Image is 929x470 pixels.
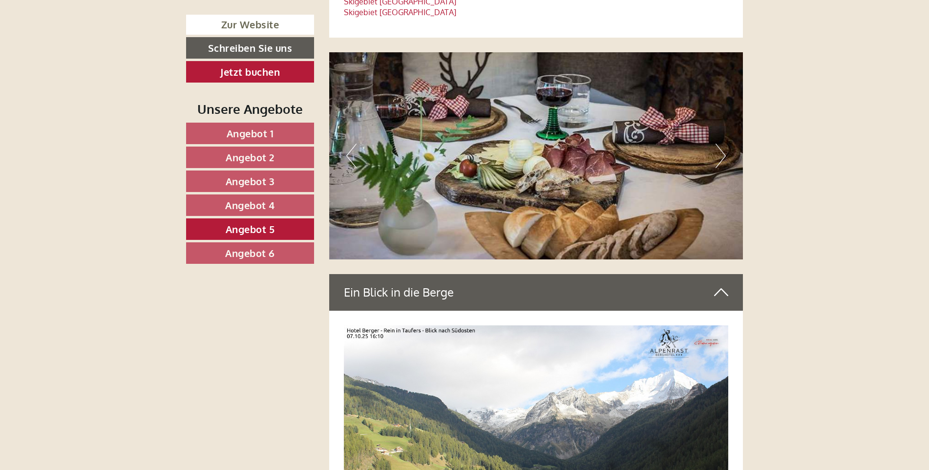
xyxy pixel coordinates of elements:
[226,175,275,188] span: Angebot 3
[15,47,158,54] small: 15:33
[226,151,274,164] span: Angebot 2
[186,37,314,59] a: Schreiben Sie uns
[225,199,275,212] span: Angebot 4
[225,247,275,259] span: Angebot 6
[344,7,456,17] a: Skigebiet [GEOGRAPHIC_DATA]
[15,28,158,36] div: Berghotel Alpenrast
[186,61,314,83] a: Jetzt buchen
[7,26,163,56] div: Guten Tag, wie können wir Ihnen helfen?
[716,144,726,168] button: Next
[226,223,275,235] span: Angebot 5
[175,7,211,24] div: [DATE]
[186,15,314,35] a: Zur Website
[186,100,314,118] div: Unsere Angebote
[227,127,274,140] span: Angebot 1
[346,144,357,168] button: Previous
[329,274,743,310] div: Ein Blick in die Berge
[319,253,385,275] button: Senden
